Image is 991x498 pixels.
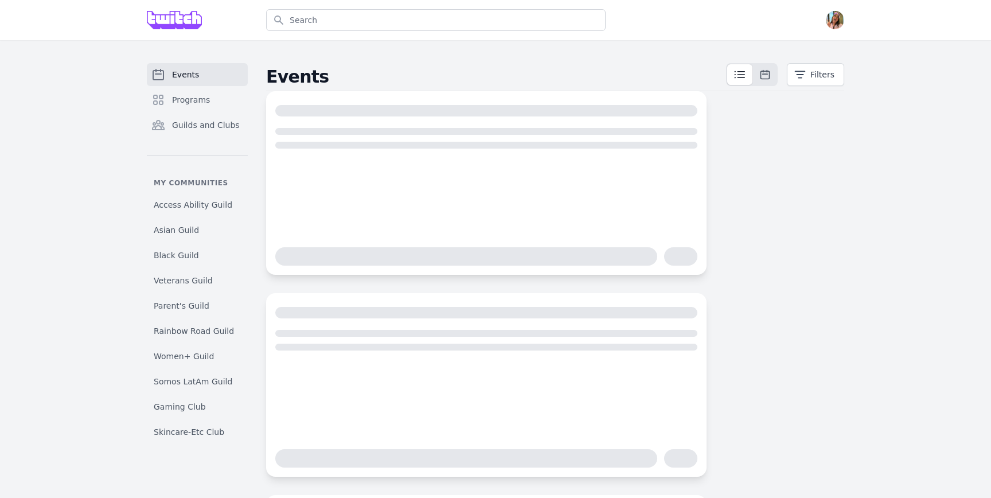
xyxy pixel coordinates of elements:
a: Somos LatAm Guild [147,371,248,392]
h2: Events [266,67,726,87]
a: Asian Guild [147,220,248,240]
span: Programs [172,94,210,106]
p: My communities [147,178,248,188]
span: Guilds and Clubs [172,119,240,131]
a: Veterans Guild [147,270,248,291]
input: Search [266,9,606,31]
span: Access Ability Guild [154,199,232,211]
button: Filters [787,63,844,86]
span: Events [172,69,199,80]
span: Skincare-Etc Club [154,426,224,438]
a: Skincare-Etc Club [147,422,248,442]
a: Programs [147,88,248,111]
a: Rainbow Road Guild [147,321,248,341]
span: Veterans Guild [154,275,213,286]
span: Parent's Guild [154,300,209,312]
a: Access Ability Guild [147,194,248,215]
span: Women+ Guild [154,351,214,362]
a: Parent's Guild [147,295,248,316]
span: Somos LatAm Guild [154,376,232,387]
span: Gaming Club [154,401,206,413]
img: Grove [147,11,202,29]
a: Guilds and Clubs [147,114,248,137]
a: Women+ Guild [147,346,248,367]
span: Asian Guild [154,224,199,236]
a: Black Guild [147,245,248,266]
a: Events [147,63,248,86]
span: Black Guild [154,250,199,261]
nav: Sidebar [147,63,248,435]
span: Rainbow Road Guild [154,325,234,337]
a: Gaming Club [147,396,248,417]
